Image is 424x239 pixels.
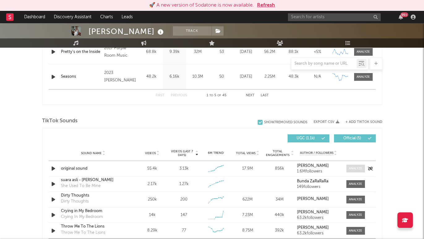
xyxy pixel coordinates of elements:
[233,197,262,203] div: 622M
[182,228,186,234] div: 77
[61,74,101,80] a: Seasons
[297,210,329,214] strong: [PERSON_NAME]
[181,212,187,218] div: 147
[61,224,126,230] a: Throw Me To The Lions
[297,164,340,168] a: [PERSON_NAME]
[400,12,408,17] div: 99 +
[233,228,262,234] div: 8.75M
[49,11,96,23] a: Discovery Assistant
[288,134,329,142] button: UGC(1.1k)
[104,45,138,59] div: 2017 Purple Room Music
[156,94,165,97] button: First
[138,228,167,234] div: 8.29k
[61,177,126,183] a: suara asli - [PERSON_NAME]
[339,120,382,124] button: + Add TikTok Sound
[334,134,376,142] button: Official(5)
[61,208,126,214] a: Crying in My Bedroom
[179,166,189,172] div: 3.13k
[138,166,167,172] div: 55.4k
[42,117,78,125] span: TikTok Sounds
[265,228,294,234] div: 392k
[88,26,165,37] div: [PERSON_NAME]
[259,74,280,80] div: 2.25M
[61,214,103,220] div: Crying In My Bedroom
[297,185,340,189] div: 149 followers
[96,11,117,23] a: Charts
[236,74,256,80] div: [DATE]
[169,150,195,157] span: Videos (last 7 days)
[297,226,329,230] strong: [PERSON_NAME]
[307,49,328,55] div: <5%
[265,166,294,172] div: 856k
[292,137,320,140] span: UGC ( 1.1k )
[199,92,233,99] div: 1 5 45
[117,11,137,23] a: Leads
[61,183,101,189] div: She Used To Be Mine
[297,197,340,201] a: [PERSON_NAME]
[171,94,187,97] button: Previous
[265,197,294,203] div: 34M
[297,169,340,174] div: 1.6M followers
[211,49,233,55] div: 53
[138,181,167,187] div: 2.17k
[149,2,254,9] div: 🚀 A new version of Sodatone is now available.
[141,49,161,55] div: 68.8k
[138,197,167,203] div: 250k
[297,179,328,183] strong: Bunda ZaRaRaRa
[283,74,304,80] div: 48.3k
[211,74,233,80] div: 50
[188,49,208,55] div: 32M
[265,150,290,157] span: Total Engagements
[246,94,255,97] button: Next
[257,2,275,9] button: Refresh
[233,212,262,218] div: 7.23M
[20,11,49,23] a: Dashboard
[188,74,208,80] div: 10.3M
[104,69,138,84] div: 2023 [PERSON_NAME]
[138,212,167,218] div: 14k
[61,193,126,199] a: Dirty Thoughts
[179,181,189,187] div: 1.27k
[345,120,382,124] button: + Add TikTok Sound
[233,166,262,172] div: 17.9M
[165,49,185,55] div: 9.39k
[261,94,269,97] button: Last
[61,49,101,55] a: Pretty's on the Inside
[297,164,329,168] strong: [PERSON_NAME]
[297,179,340,184] a: Bunda ZaRaRaRa
[338,137,366,140] span: Official ( 5 )
[61,198,89,205] div: Dirty Thoughts
[201,151,230,155] div: 6M Trend
[283,49,304,55] div: 88.1k
[307,74,328,80] div: N/A
[236,151,255,155] span: Total Views
[61,230,105,236] div: Throw Me To The Lions
[173,26,212,36] button: Track
[81,151,102,155] span: Sound Name
[141,74,161,80] div: 48.2k
[180,197,187,203] div: 200
[61,166,126,172] a: original sound
[264,120,307,124] div: Show 7 Removed Sounds
[291,61,357,66] input: Search by song name or URL
[300,151,333,155] span: Author / Followers
[217,94,221,97] span: of
[288,13,381,21] input: Search for artists
[165,74,185,80] div: 6.16k
[236,49,256,55] div: [DATE]
[297,216,340,220] div: 63.2k followers
[314,120,339,124] button: Export CSV
[297,197,329,201] strong: [PERSON_NAME]
[265,212,294,218] div: 440k
[145,151,156,155] span: Videos
[209,94,213,97] span: to
[297,226,340,230] a: [PERSON_NAME]
[399,15,403,20] button: 99+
